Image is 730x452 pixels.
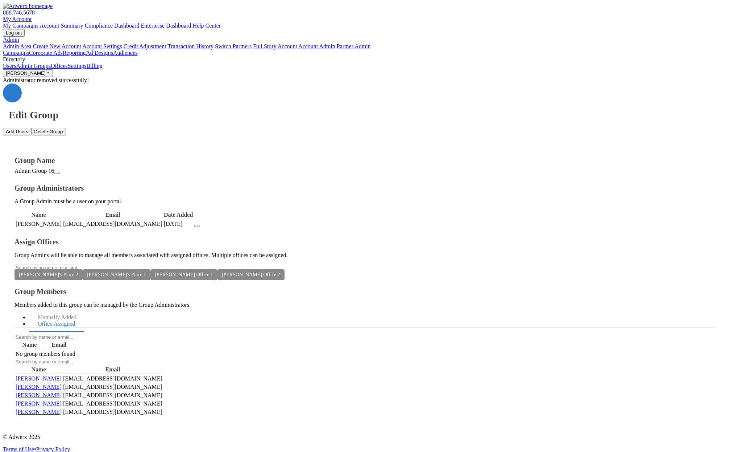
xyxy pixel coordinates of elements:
[163,220,193,228] td: [DATE]
[14,198,716,205] p: A Group Admin must be a user on your portal.
[32,366,46,372] span: Name
[63,383,163,391] td: [EMAIL_ADDRESS][DOMAIN_NAME]
[33,43,81,49] a: Create New Account
[3,3,53,9] img: Adwerx
[3,128,31,135] button: Add Users
[63,391,163,399] td: [EMAIL_ADDRESS][DOMAIN_NAME]
[85,23,140,29] a: Compliance Dashboard
[14,358,78,365] input: Search by name or email...
[215,43,252,49] a: Switch Partners
[15,350,76,358] td: No group members found
[16,375,62,382] a: [PERSON_NAME]
[14,168,54,174] span: Admin Group 16
[14,252,716,258] p: Group Admins will be able to manage all members associated with assigned offices. Multiple office...
[63,408,163,416] td: [EMAIL_ADDRESS][DOMAIN_NAME]
[3,9,35,16] a: 888.746.5678
[16,384,62,390] a: [PERSON_NAME]
[14,156,716,165] h4: Group Name
[3,77,727,84] div: Administrator removed successfully!
[253,43,297,49] a: Full Story Account
[3,23,38,29] a: My Campaigns
[150,269,217,280] span: [PERSON_NAME] Office 1
[63,50,86,56] a: Reporting
[16,392,62,398] a: [PERSON_NAME]
[29,310,85,325] a: Manually Added
[3,56,727,63] div: Directory
[16,400,62,407] a: [PERSON_NAME]
[3,16,32,22] a: My Account
[194,225,200,227] button: Remove Administrator
[298,43,335,49] a: Account Admin
[63,400,163,407] td: [EMAIL_ADDRESS][DOMAIN_NAME]
[63,220,163,228] td: [EMAIL_ADDRESS][DOMAIN_NAME]
[124,43,166,49] a: Credit Adjustment
[3,29,25,37] input: Log out
[14,264,78,271] input: Search using name, city, state, or address to filter office list
[32,212,46,218] span: Name
[14,269,83,280] span: [PERSON_NAME]'s Place 2
[83,269,151,280] span: [PERSON_NAME]'s Place 1
[14,184,716,192] h4: Group Administrators
[3,63,16,69] a: Users
[51,342,66,348] span: Email
[51,63,68,69] a: Offices
[9,109,727,121] h1: Edit Group
[16,221,62,227] span: [PERSON_NAME]
[167,43,213,49] a: Transaction History
[82,43,122,49] a: Account Settings
[63,375,163,382] td: [EMAIL_ADDRESS][DOMAIN_NAME]
[337,43,371,49] a: Partner Admin
[3,434,727,440] p: © Adwerx 2025
[105,366,120,372] span: Email
[113,50,138,56] a: Audiences
[105,212,120,218] span: Email
[192,23,221,29] a: Help Center
[86,50,113,56] a: Ad Designs
[29,50,63,56] a: Corporate Ads
[3,50,29,56] a: Campaigns
[217,269,285,280] span: [PERSON_NAME] Office 2
[14,238,716,246] h4: Assign Offices
[3,43,32,49] a: Admin Area
[3,37,19,43] a: Admin
[22,342,37,348] span: Name
[3,69,53,77] button: [PERSON_NAME]
[14,288,716,296] h4: Group Members
[31,128,66,135] button: Delete Group
[29,316,84,332] a: Office Assigned
[86,63,102,69] a: Billing
[16,409,62,415] a: [PERSON_NAME]
[14,334,78,341] input: Search by name or email...
[14,302,716,308] p: Members added to this group can be managed by the Group Administrators.
[141,23,191,29] a: Enterprise Dashboard
[68,63,87,69] a: Settings
[164,212,193,218] span: Date Added
[6,70,46,76] span: [PERSON_NAME]
[16,63,51,69] a: Admin Groups
[40,23,83,29] a: Account Summary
